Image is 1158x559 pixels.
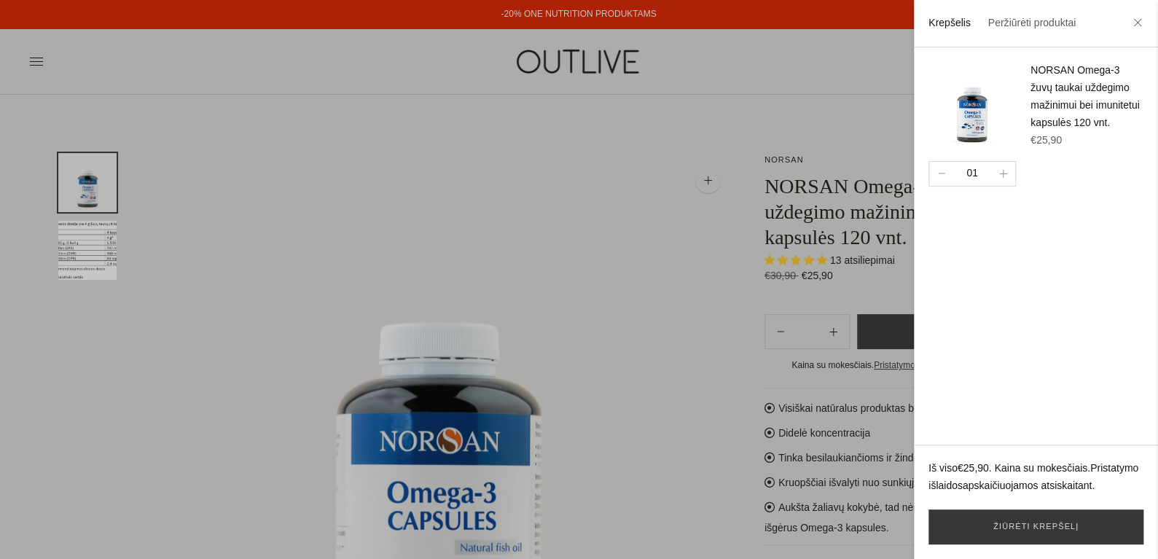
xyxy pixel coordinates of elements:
[1030,64,1139,128] a: NORSAN Omega-3 žuvų taukai uždegimo mažinimui bei imunitetui kapsulės 120 vnt.
[1030,134,1062,146] span: €25,90
[928,460,1143,495] p: Iš viso . Kaina su mokesčiais. apskaičiuojamos atsiskaitant.
[958,462,989,474] span: €25,90
[928,462,1138,491] a: Pristatymo išlaidos
[961,166,984,181] div: 01
[928,509,1143,544] a: Žiūrėti krepšelį
[928,62,1016,149] img: outlive-norsan-kapsules_200x.png
[928,17,971,28] a: Krepšelis
[987,17,1076,28] a: Peržiūrėti produktai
